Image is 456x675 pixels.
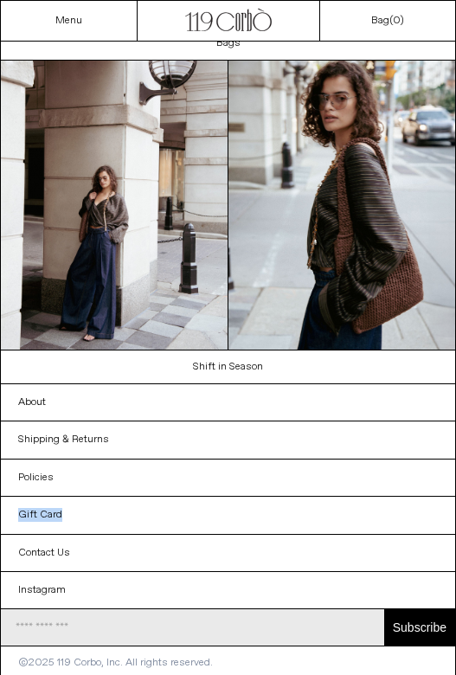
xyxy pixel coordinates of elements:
a: Bag() [371,13,404,29]
a: Instagram [1,572,455,608]
a: Shift in Season [1,350,456,383]
span: 0 [393,14,400,28]
a: About [1,384,455,421]
a: Menu [55,14,82,28]
button: Subscribe [384,609,455,646]
a: Bags [1,27,456,60]
a: Policies [1,460,455,496]
a: Shipping & Returns [1,421,455,458]
input: Email Address [1,609,384,646]
a: Gift Card [1,497,455,533]
span: ) [393,14,404,28]
a: Contact Us [1,535,455,571]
